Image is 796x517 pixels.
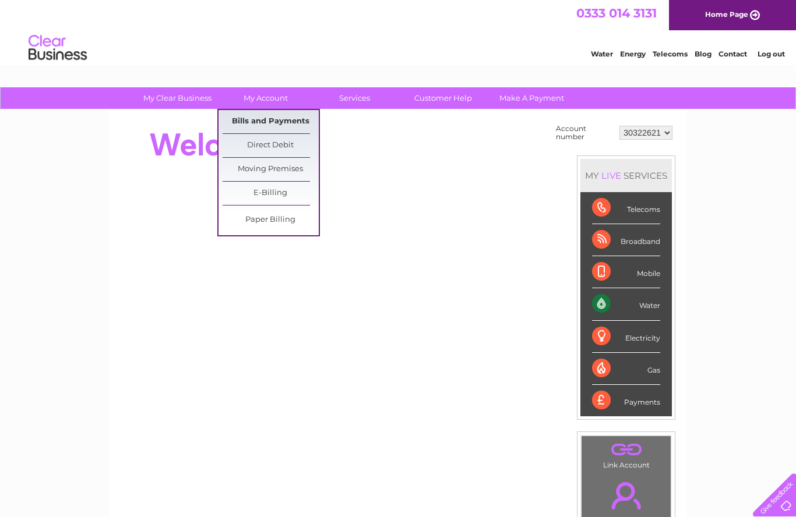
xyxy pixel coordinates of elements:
a: Blog [695,49,712,58]
a: Make A Payment [484,87,580,109]
img: logo.png [28,30,87,66]
td: Link Account [581,435,671,472]
a: . [584,439,668,459]
a: Customer Help [395,87,491,109]
a: My Account [218,87,314,109]
div: Water [592,288,660,320]
a: Paper Billing [223,208,319,232]
a: Energy [620,49,646,58]
a: Moving Premises [223,158,319,181]
div: Electricity [592,321,660,353]
div: LIVE [599,170,624,181]
a: 0333 014 3131 [576,6,657,20]
a: My Clear Business [129,87,226,109]
a: Direct Debit [223,134,319,157]
div: Clear Business is a trading name of Verastar Limited (registered in [GEOGRAPHIC_DATA] No. 3667643... [124,6,674,56]
a: Log out [758,49,785,58]
a: Services [307,87,403,109]
a: Water [591,49,613,58]
div: Mobile [592,256,660,288]
a: . [584,475,668,516]
div: Payments [592,385,660,416]
a: E-Billing [223,182,319,205]
div: MY SERVICES [580,159,672,192]
div: Broadband [592,224,660,256]
a: Contact [718,49,747,58]
div: Telecoms [592,192,660,224]
td: Account number [553,122,617,144]
a: Bills and Payments [223,110,319,133]
a: Telecoms [653,49,688,58]
div: Gas [592,353,660,385]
